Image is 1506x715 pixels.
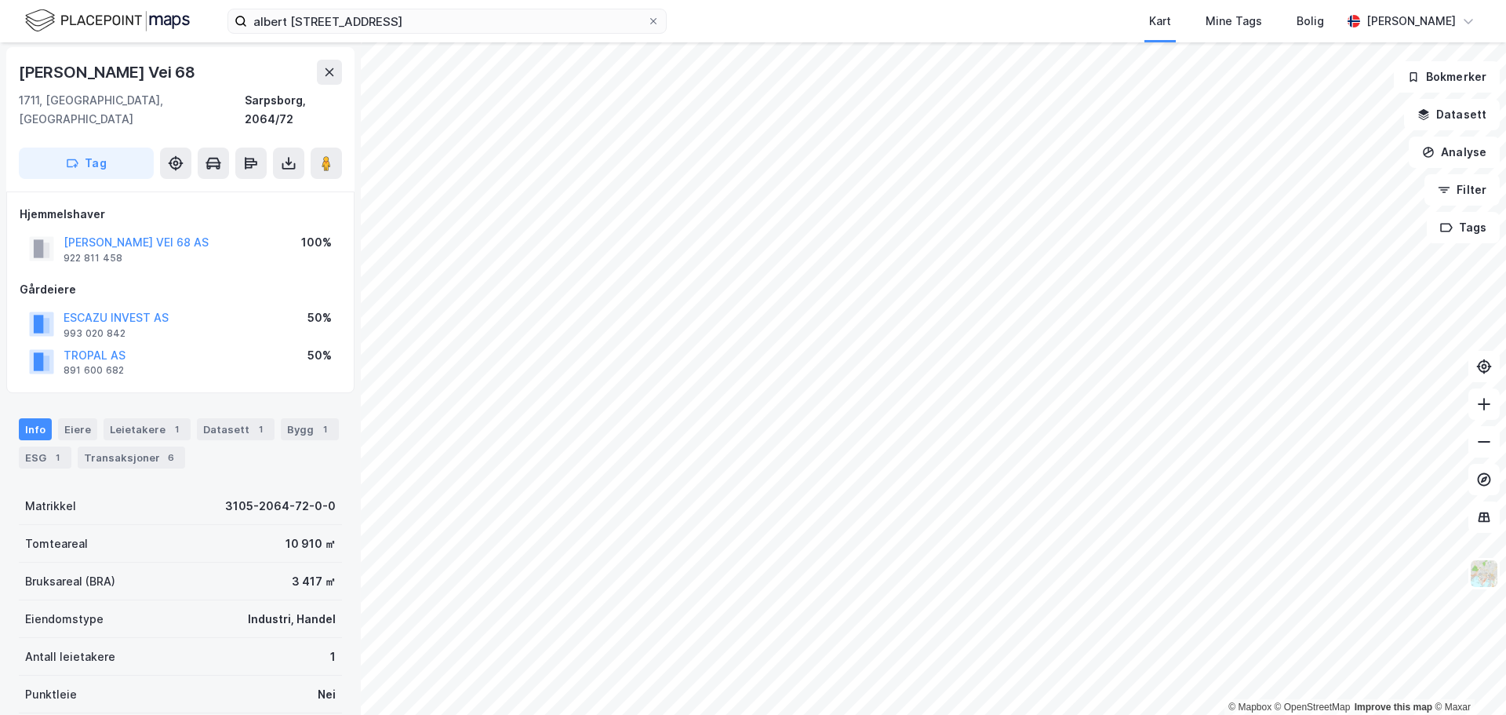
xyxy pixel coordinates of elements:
div: Mine Tags [1206,12,1262,31]
div: 1 [169,421,184,437]
div: Hjemmelshaver [20,205,341,224]
div: Matrikkel [25,497,76,516]
div: 1 [253,421,268,437]
div: Eiere [58,418,97,440]
button: Bokmerker [1394,61,1500,93]
div: Info [19,418,52,440]
div: Transaksjoner [78,447,185,469]
div: 6 [163,450,179,465]
iframe: Chat Widget [1428,640,1506,715]
input: Søk på adresse, matrikkel, gårdeiere, leietakere eller personer [247,9,647,33]
div: 10 910 ㎡ [286,534,336,553]
div: 50% [307,346,332,365]
div: Nei [318,685,336,704]
button: Datasett [1404,99,1500,130]
div: ESG [19,447,71,469]
div: Leietakere [104,418,191,440]
button: Tag [19,148,154,179]
div: Kart [1149,12,1171,31]
button: Tags [1427,212,1500,243]
div: 3 417 ㎡ [292,572,336,591]
div: 100% [301,233,332,252]
div: [PERSON_NAME] [1366,12,1456,31]
img: logo.f888ab2527a4732fd821a326f86c7f29.svg [25,7,190,35]
div: 1 [330,648,336,666]
button: Filter [1424,174,1500,206]
a: Improve this map [1355,702,1432,713]
div: 50% [307,308,332,327]
div: 891 600 682 [64,364,124,377]
div: 993 020 842 [64,327,125,340]
div: 1 [49,450,65,465]
div: Industri, Handel [248,610,336,629]
a: Mapbox [1228,702,1271,713]
div: Bruksareal (BRA) [25,572,115,591]
div: Kontrollprogram for chat [1428,640,1506,715]
div: Eiendomstype [25,610,104,629]
div: 922 811 458 [64,252,122,264]
div: Punktleie [25,685,77,704]
img: Z [1469,559,1499,589]
div: 1 [317,421,333,437]
div: 3105-2064-72-0-0 [225,497,336,516]
div: Tomteareal [25,534,88,553]
div: [PERSON_NAME] Vei 68 [19,60,198,85]
div: 1711, [GEOGRAPHIC_DATA], [GEOGRAPHIC_DATA] [19,91,245,129]
div: Bolig [1297,12,1324,31]
div: Gårdeiere [20,280,341,299]
div: Bygg [281,418,339,440]
button: Analyse [1409,137,1500,168]
div: Antall leietakere [25,648,115,666]
div: Sarpsborg, 2064/72 [245,91,342,129]
div: Datasett [197,418,275,440]
a: OpenStreetMap [1275,702,1351,713]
